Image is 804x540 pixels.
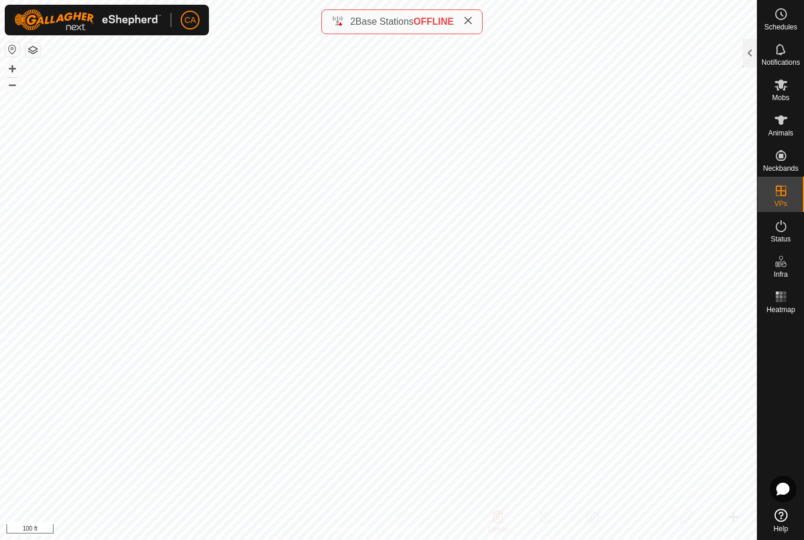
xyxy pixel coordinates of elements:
span: Neckbands [763,165,798,172]
a: Help [758,504,804,537]
button: Reset Map [5,42,19,57]
span: Schedules [764,24,797,31]
span: VPs [774,200,787,207]
span: Mobs [772,94,789,101]
span: CA [184,14,195,26]
span: Heatmap [766,306,795,313]
img: Gallagher Logo [14,9,161,31]
button: + [5,62,19,76]
span: Help [773,525,788,532]
span: 2 [350,16,356,26]
span: Animals [768,130,793,137]
button: Map Layers [26,43,40,57]
span: Status [770,236,790,243]
span: Base Stations [356,16,414,26]
button: – [5,77,19,91]
span: OFFLINE [414,16,454,26]
a: Privacy Policy [332,525,376,535]
span: Infra [773,271,788,278]
span: Notifications [762,59,800,66]
a: Contact Us [390,525,425,535]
